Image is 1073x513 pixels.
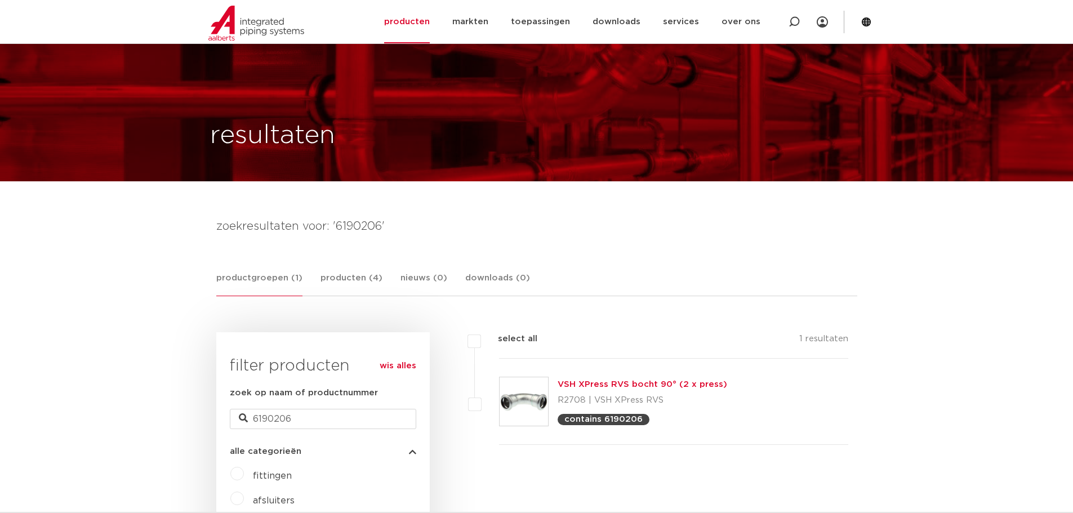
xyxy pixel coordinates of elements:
[320,271,382,296] a: producten (4)
[230,355,416,377] h3: filter producten
[216,271,302,296] a: productgroepen (1)
[230,447,301,456] span: alle categorieën
[230,386,378,400] label: zoek op naam of productnummer
[400,271,447,296] a: nieuws (0)
[253,471,292,480] a: fittingen
[558,380,727,389] a: VSH XPress RVS bocht 90° (2 x press)
[253,496,295,505] a: afsluiters
[216,217,857,235] h4: zoekresultaten voor: '6190206'
[558,391,727,409] p: R2708 | VSH XPress RVS
[500,377,548,426] img: Thumbnail for VSH XPress RVS bocht 90° (2 x press)
[230,447,416,456] button: alle categorieën
[465,271,530,296] a: downloads (0)
[380,359,416,373] a: wis alles
[230,409,416,429] input: zoeken
[564,415,643,423] p: contains 6190206
[799,332,848,350] p: 1 resultaten
[210,118,335,154] h1: resultaten
[481,332,537,346] label: select all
